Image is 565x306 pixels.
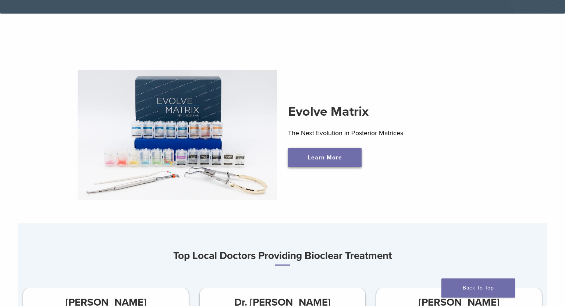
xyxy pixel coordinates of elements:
[288,127,488,138] p: The Next Evolution in Posterior Matrices
[441,278,515,298] a: Back To Top
[288,103,488,120] h2: Evolve Matrix
[18,247,547,266] h3: Top Local Doctors Providing Bioclear Treatment
[288,148,362,167] a: Learn More
[78,70,277,200] img: Evolve Matrix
